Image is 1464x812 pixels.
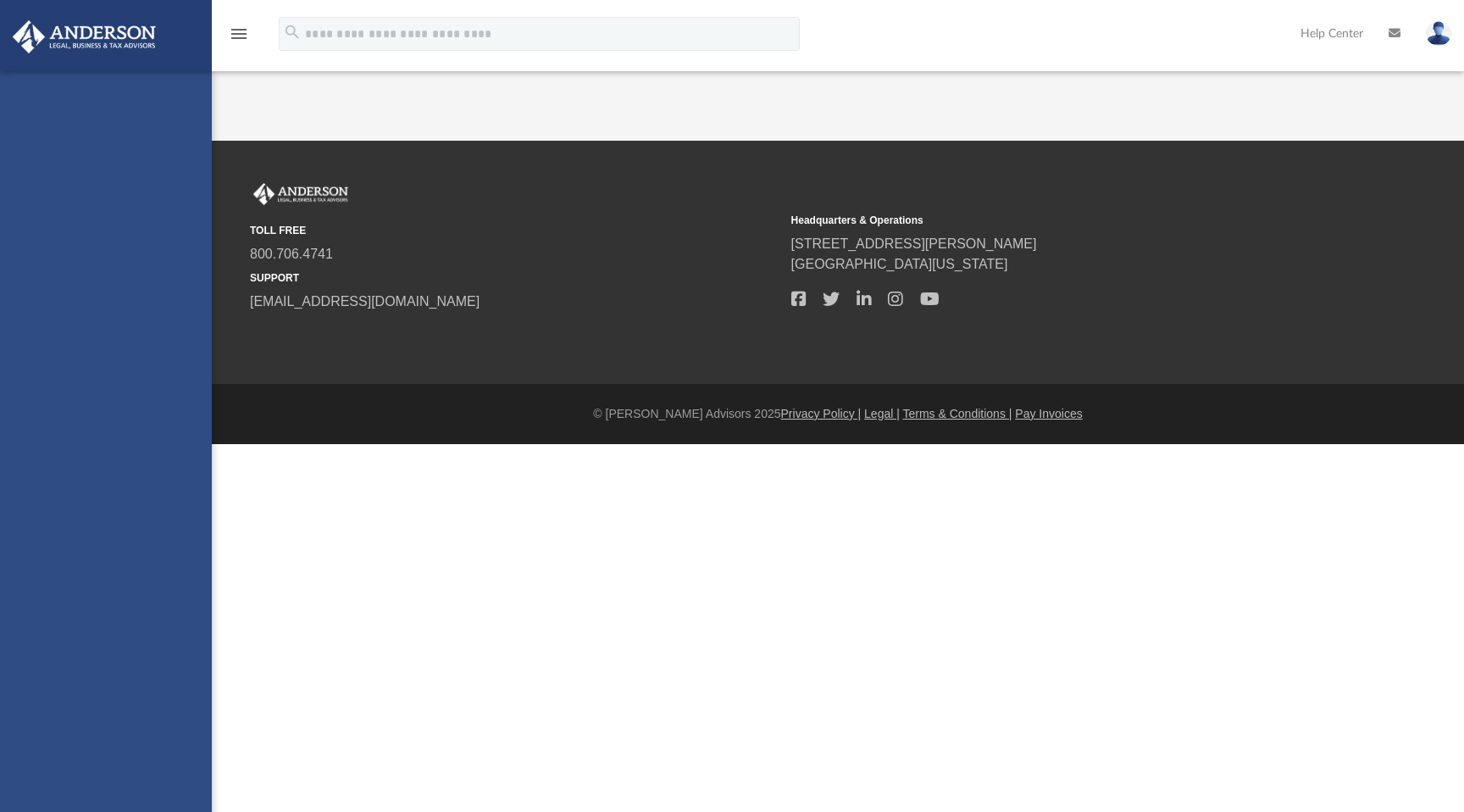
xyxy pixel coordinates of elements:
[250,270,779,286] small: SUPPORT
[8,20,161,53] img: Anderson Advisors Platinum Portal
[250,183,352,205] img: Anderson Advisors Platinum Portal
[903,407,1012,420] a: Terms & Conditions |
[283,23,302,42] i: search
[791,257,1008,271] a: [GEOGRAPHIC_DATA][US_STATE]
[864,407,900,420] a: Legal |
[1426,21,1451,46] img: User Pic
[250,294,480,309] a: [EMAIL_ADDRESS][DOMAIN_NAME]
[229,32,249,44] a: menu
[229,24,249,44] i: menu
[791,213,1321,228] small: Headquarters & Operations
[1015,407,1082,420] a: Pay Invoices
[212,405,1464,423] div: © [PERSON_NAME] Advisors 2025
[250,223,779,238] small: TOLL FREE
[781,407,862,420] a: Privacy Policy |
[791,236,1037,251] a: [STREET_ADDRESS][PERSON_NAME]
[250,247,333,261] a: 800.706.4741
